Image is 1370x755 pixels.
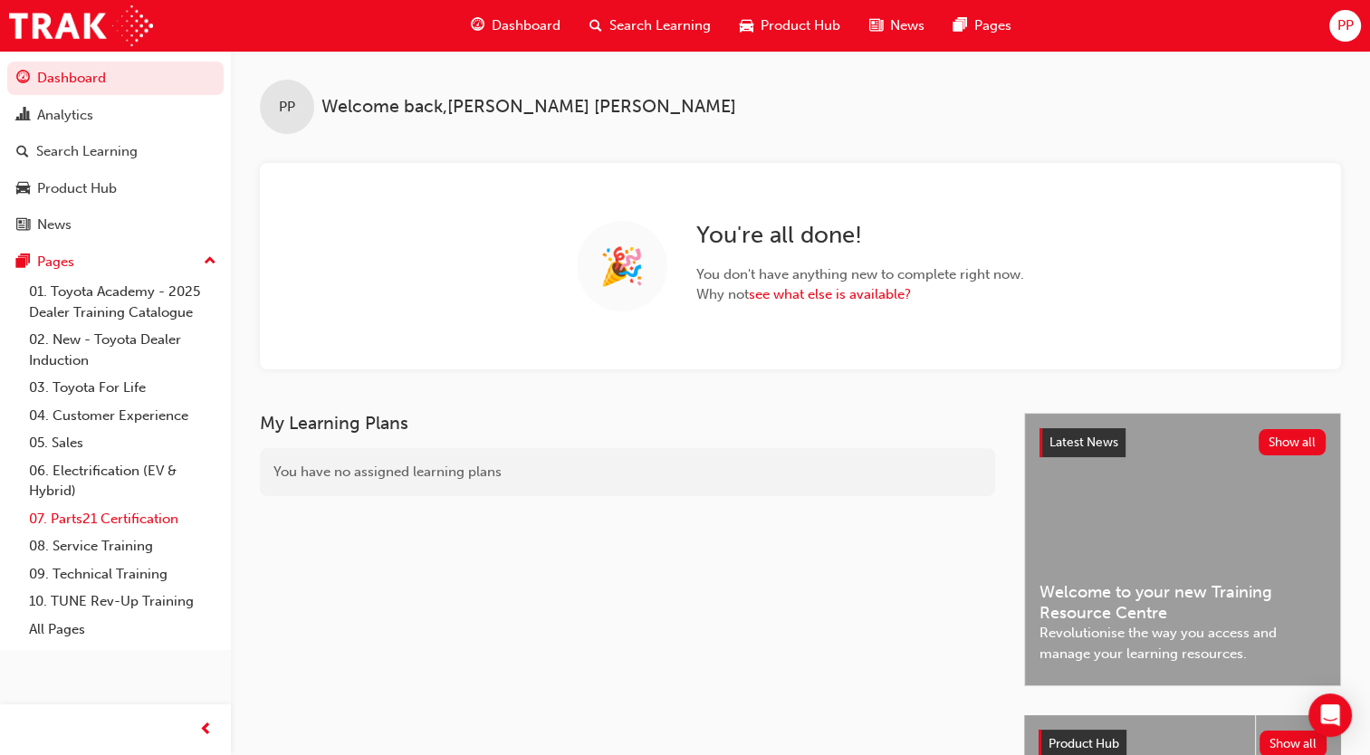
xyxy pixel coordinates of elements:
span: PP [279,97,295,118]
a: 03. Toyota For Life [22,374,224,402]
img: Trak [9,5,153,46]
span: news-icon [869,14,883,37]
div: Analytics [37,105,93,126]
a: 10. TUNE Rev-Up Training [22,588,224,616]
span: Dashboard [492,15,560,36]
a: 02. New - Toyota Dealer Induction [22,326,224,374]
span: Product Hub [761,15,840,36]
h2: You ' re all done! [696,221,1024,250]
a: search-iconSearch Learning [575,7,725,44]
button: DashboardAnalyticsSearch LearningProduct HubNews [7,58,224,245]
span: chart-icon [16,108,30,124]
a: 01. Toyota Academy - 2025 Dealer Training Catalogue [22,278,224,326]
a: Latest NewsShow all [1039,428,1326,457]
span: Why not [696,284,1024,305]
a: Analytics [7,99,224,132]
a: 06. Electrification (EV & Hybrid) [22,457,224,505]
span: guage-icon [16,71,30,87]
span: car-icon [740,14,753,37]
span: You don ' t have anything new to complete right now. [696,264,1024,285]
span: guage-icon [471,14,484,37]
span: Latest News [1049,435,1118,450]
a: News [7,208,224,242]
a: car-iconProduct Hub [725,7,855,44]
a: news-iconNews [855,7,939,44]
div: Product Hub [37,178,117,199]
span: Revolutionise the way you access and manage your learning resources. [1039,623,1326,664]
span: News [890,15,925,36]
span: pages-icon [953,14,967,37]
span: car-icon [16,181,30,197]
span: up-icon [204,250,216,273]
span: 🎉 [599,256,645,277]
span: prev-icon [199,719,213,741]
div: You have no assigned learning plans [260,448,995,496]
button: Pages [7,245,224,279]
div: Open Intercom Messenger [1308,693,1352,737]
a: 07. Parts21 Certification [22,505,224,533]
span: pages-icon [16,254,30,271]
a: 05. Sales [22,429,224,457]
span: Pages [974,15,1011,36]
a: pages-iconPages [939,7,1026,44]
div: News [37,215,72,235]
span: news-icon [16,217,30,234]
span: search-icon [16,144,29,160]
a: 08. Service Training [22,532,224,560]
span: search-icon [589,14,602,37]
span: Welcome back , [PERSON_NAME] [PERSON_NAME] [321,97,736,118]
span: Welcome to your new Training Resource Centre [1039,582,1326,623]
a: Latest NewsShow allWelcome to your new Training Resource CentreRevolutionise the way you access a... [1024,413,1341,686]
a: see what else is available? [749,286,911,302]
span: Product Hub [1049,736,1119,751]
button: PP [1329,10,1361,42]
a: All Pages [22,616,224,644]
a: Dashboard [7,62,224,95]
a: Search Learning [7,135,224,168]
button: Show all [1259,429,1327,455]
a: Product Hub [7,172,224,205]
a: 04. Customer Experience [22,402,224,430]
div: Search Learning [36,141,138,162]
a: guage-iconDashboard [456,7,575,44]
span: Search Learning [609,15,711,36]
div: Pages [37,252,74,272]
span: PP [1336,15,1353,36]
a: 09. Technical Training [22,560,224,588]
h3: My Learning Plans [260,413,995,434]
